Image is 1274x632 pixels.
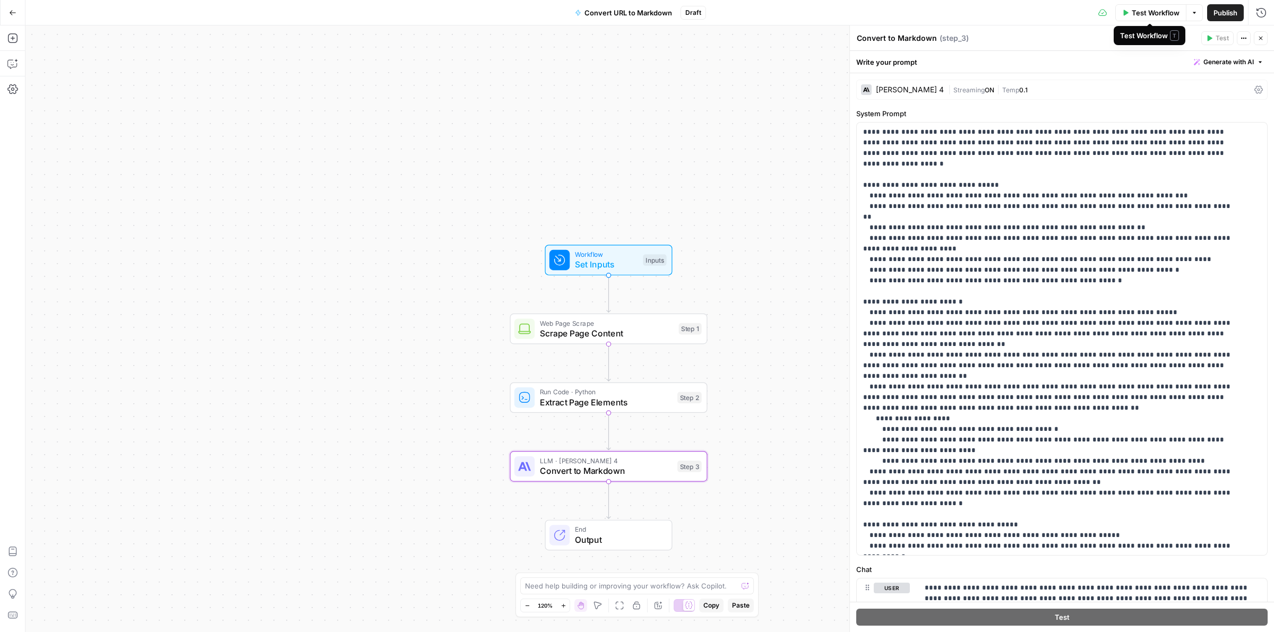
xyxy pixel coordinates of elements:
[584,7,672,18] span: Convert URL to Markdown
[857,33,937,44] textarea: Convert to Markdown
[856,108,1268,119] label: System Prompt
[940,33,969,44] span: ( step_3 )
[1207,4,1244,21] button: Publish
[575,249,638,259] span: Workflow
[575,258,638,271] span: Set Inputs
[1170,30,1179,41] span: T
[679,323,702,335] div: Step 1
[1132,7,1180,18] span: Test Workflow
[732,601,750,610] span: Paste
[540,327,674,340] span: Scrape Page Content
[510,382,708,413] div: Run Code · PythonExtract Page ElementsStep 2
[1201,31,1234,45] button: Test
[677,461,702,472] div: Step 3
[540,387,673,397] span: Run Code · Python
[1213,7,1237,18] span: Publish
[850,51,1274,73] div: Write your prompt
[1055,612,1070,622] span: Test
[985,86,994,94] span: ON
[728,599,754,612] button: Paste
[538,601,553,610] span: 120%
[699,599,724,612] button: Copy
[510,314,708,344] div: Web Page ScrapeScrape Page ContentStep 1
[948,84,953,94] span: |
[1190,55,1268,69] button: Generate with AI
[994,84,1002,94] span: |
[607,413,610,450] g: Edge from step_2 to step_3
[874,583,910,593] button: user
[510,245,708,275] div: WorkflowSet InputsInputs
[540,455,673,465] span: LLM · [PERSON_NAME] 4
[575,533,661,546] span: Output
[510,451,708,482] div: LLM · [PERSON_NAME] 4Convert to MarkdownStep 3
[1216,33,1229,43] span: Test
[953,86,985,94] span: Streaming
[856,564,1268,575] label: Chat
[575,524,661,534] span: End
[685,8,701,18] span: Draft
[1115,4,1186,21] button: Test Workflow
[643,254,666,266] div: Inputs
[607,275,610,312] g: Edge from start to step_1
[569,4,678,21] button: Convert URL to Markdown
[607,344,610,381] g: Edge from step_1 to step_2
[510,520,708,551] div: EndOutput
[703,601,719,610] span: Copy
[540,396,673,409] span: Extract Page Elements
[876,86,944,93] div: [PERSON_NAME] 4
[1019,86,1028,94] span: 0.1
[1203,57,1254,67] span: Generate with AI
[607,482,610,518] g: Edge from step_3 to end
[1002,86,1019,94] span: Temp
[1120,30,1179,41] div: Test Workflow
[677,392,702,403] div: Step 2
[540,464,673,477] span: Convert to Markdown
[540,318,674,328] span: Web Page Scrape
[856,609,1268,626] button: Test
